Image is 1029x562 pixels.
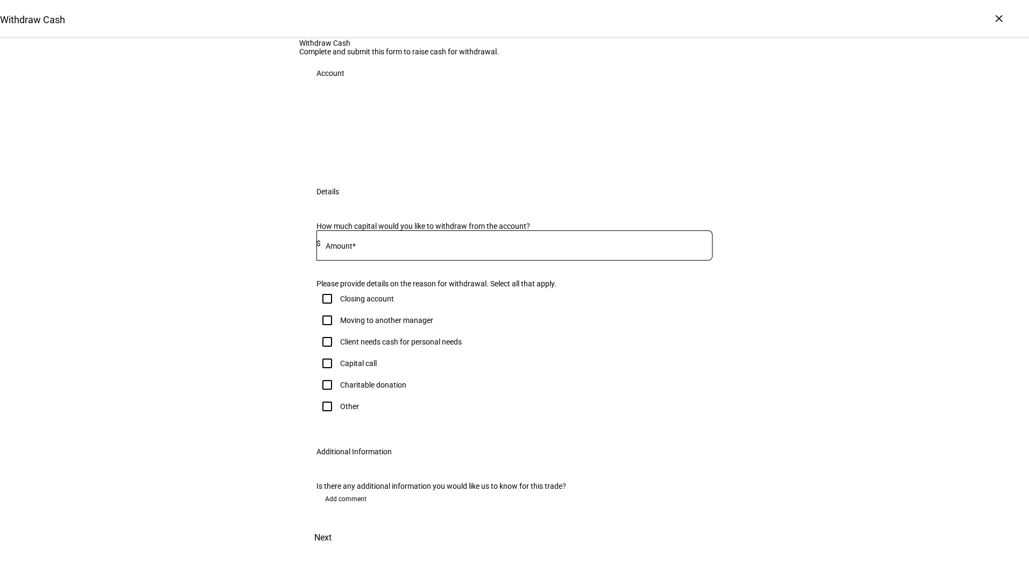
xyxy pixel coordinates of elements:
[340,316,433,325] div: Moving to another manager
[299,47,730,56] div: Complete and submit this form to raise cash for withdrawal.
[316,239,321,248] span: $
[990,10,1007,27] div: ×
[316,69,344,78] div: Account
[325,490,367,508] span: Add comment
[326,242,356,250] mat-label: Amount*
[316,222,713,230] div: How much capital would you like to withdraw from the account?
[316,490,375,508] button: Add comment
[340,359,377,368] div: Capital call
[340,402,359,411] div: Other
[340,338,462,346] div: Client needs cash for personal needs
[316,279,713,288] div: Please provide details on the reason for withdrawal. Select all that apply.
[299,39,730,47] div: Withdraw Cash
[340,381,406,389] div: Charitable donation
[299,525,347,551] button: Next
[340,294,394,303] div: Closing account
[316,187,339,196] div: Details
[316,482,713,490] div: Is there any additional information you would like us to know for this trade?
[316,447,392,456] div: Additional Information
[314,525,332,551] span: Next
